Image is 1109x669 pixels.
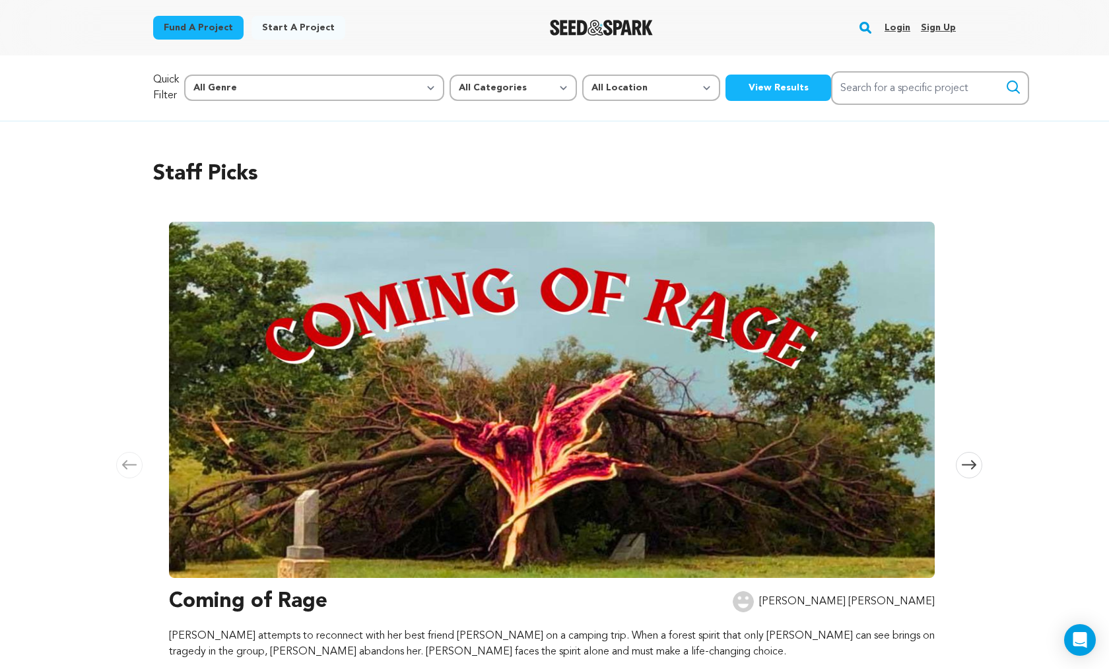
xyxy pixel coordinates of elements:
a: Start a project [252,16,345,40]
p: [PERSON_NAME] [PERSON_NAME] [759,594,935,610]
img: Seed&Spark Logo Dark Mode [550,20,654,36]
a: Seed&Spark Homepage [550,20,654,36]
a: Fund a project [153,16,244,40]
img: Coming of Rage image [169,222,935,578]
h3: Coming of Rage [169,586,327,618]
p: Quick Filter [153,72,179,104]
a: Login [885,17,910,38]
button: View Results [725,75,831,101]
img: user.png [733,591,754,612]
div: Open Intercom Messenger [1064,624,1096,656]
input: Search for a specific project [831,71,1029,105]
a: Sign up [921,17,956,38]
p: [PERSON_NAME] attempts to reconnect with her best friend [PERSON_NAME] on a camping trip. When a ... [169,628,935,660]
h2: Staff Picks [153,158,956,190]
